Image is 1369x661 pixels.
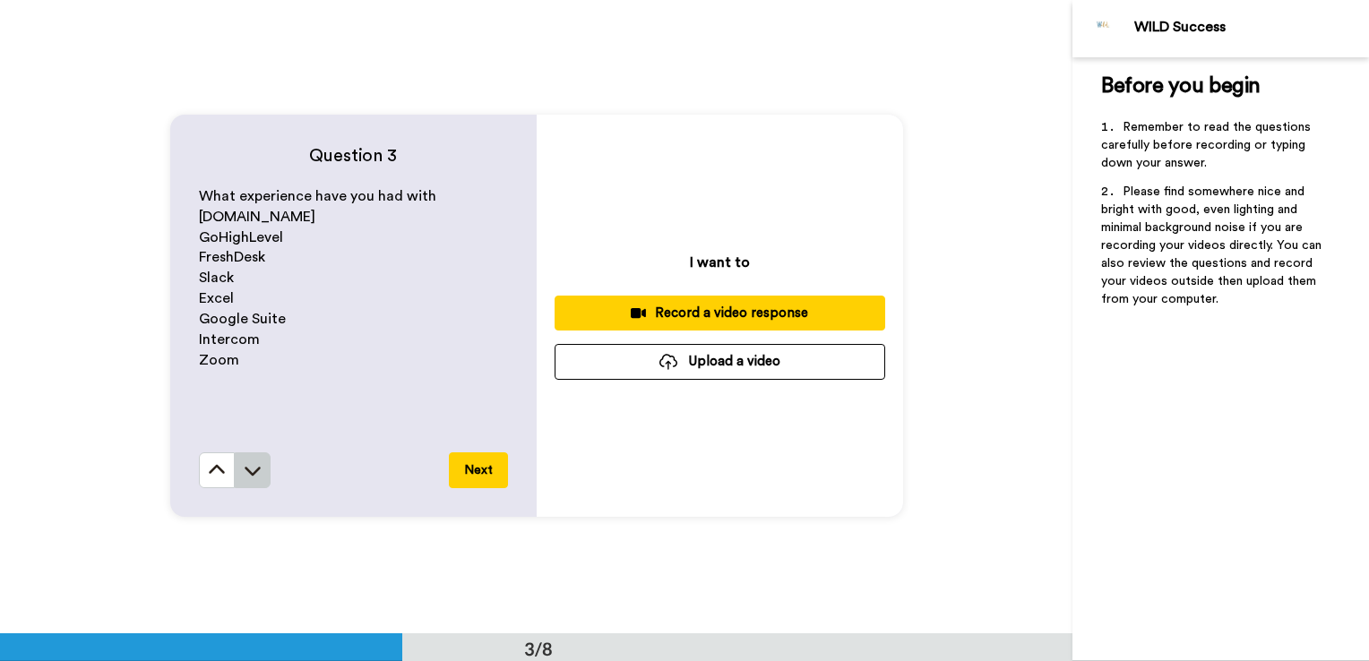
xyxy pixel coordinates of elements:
span: Excel [199,291,234,305]
span: FreshDesk [199,250,265,264]
button: Next [449,452,508,488]
span: Zoom [199,353,239,367]
h4: Question 3 [199,143,508,168]
span: GoHighLevel [199,230,283,245]
span: [DOMAIN_NAME] [199,210,315,224]
span: Google Suite [199,312,286,326]
button: Record a video response [555,296,885,330]
button: Upload a video [555,344,885,379]
div: Record a video response [569,304,871,322]
span: Before you begin [1101,75,1260,97]
div: 3/8 [495,636,581,661]
span: Slack [199,270,234,285]
span: Remember to read the questions carefully before recording or typing down your answer. [1101,121,1314,169]
span: Please find somewhere nice and bright with good, even lighting and minimal background noise if yo... [1101,185,1325,305]
img: Profile Image [1082,7,1125,50]
div: WILD Success [1134,19,1368,36]
p: I want to [690,252,750,273]
span: What experience have you had with [199,189,436,203]
span: Intercom [199,332,260,347]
